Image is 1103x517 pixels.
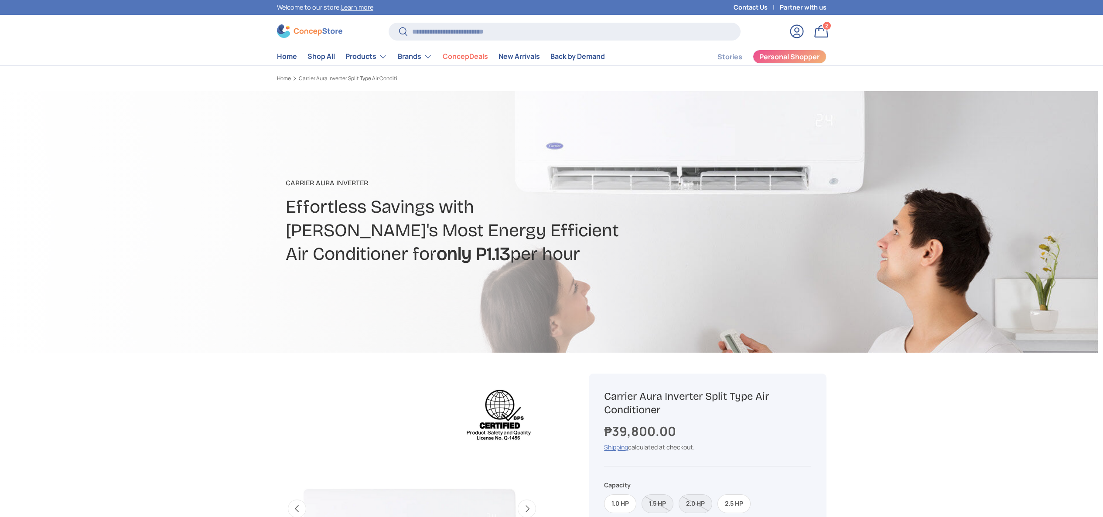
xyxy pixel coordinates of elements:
legend: Capacity [604,480,631,490]
summary: Brands [393,48,437,65]
a: New Arrivals [499,48,540,65]
a: Products [345,48,387,65]
a: Home [277,48,297,65]
a: Contact Us [734,3,780,12]
img: ConcepStore [277,24,342,38]
a: Brands [398,48,432,65]
span: 2 [825,22,828,29]
nav: Breadcrumbs [277,75,568,82]
a: Shipping [604,443,628,451]
a: Stories [717,48,742,65]
h1: Carrier Aura Inverter Split Type Air Conditioner [604,390,811,417]
label: Sold out [679,494,712,513]
a: Learn more [341,3,373,11]
label: Sold out [642,494,673,513]
p: CARRIER AURA INVERTER [286,178,621,188]
a: Personal Shopper [753,50,826,64]
a: Shop All [307,48,335,65]
a: Partner with us [780,3,826,12]
h2: Effortless Savings with [PERSON_NAME]'s Most Energy Efficient Air Conditioner for per hour [286,195,621,266]
nav: Secondary [697,48,826,65]
span: Personal Shopper [759,53,820,60]
a: Back by Demand [550,48,605,65]
div: calculated at checkout. [604,442,811,452]
strong: only P1.13 [437,243,510,265]
summary: Products [340,48,393,65]
a: Home [277,76,291,81]
a: Carrier Aura Inverter Split Type Air Conditioner [299,76,403,81]
nav: Primary [277,48,605,65]
a: ConcepDeals [443,48,488,65]
p: Welcome to our store. [277,3,373,12]
strong: ₱39,800.00 [604,422,678,440]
